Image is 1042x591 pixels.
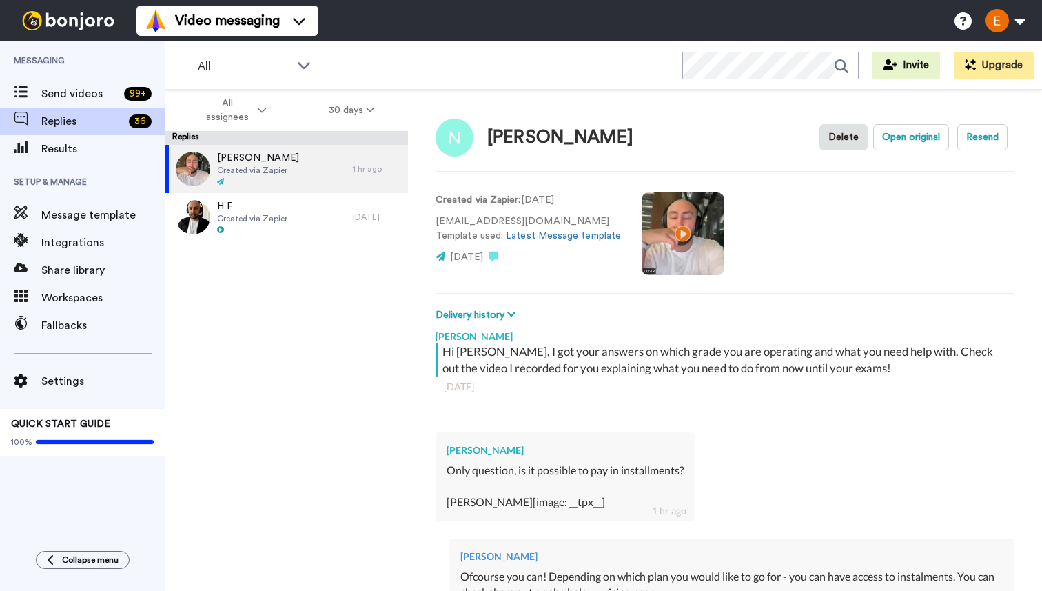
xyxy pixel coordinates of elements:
img: Image of Nestor [436,119,473,157]
span: All assignees [199,97,255,124]
div: [PERSON_NAME] [460,550,1003,563]
span: All [198,58,290,74]
div: 1 hr ago [353,163,401,174]
button: 30 days [298,98,406,123]
div: 1 hr ago [652,504,686,518]
span: Collapse menu [62,554,119,565]
span: Created via Zapier [217,165,299,176]
p: : [DATE] [436,193,621,208]
button: Collapse menu [36,551,130,569]
button: All assignees [168,91,298,130]
span: Fallbacks [41,317,165,334]
strong: Created via Zapier [436,195,518,205]
span: Results [41,141,165,157]
img: vm-color.svg [145,10,167,32]
span: 100% [11,437,32,448]
div: Hi [PERSON_NAME], I got your answers on which grade you are operating and what you need help with... [442,343,1011,377]
a: H FCreated via Zapier[DATE] [165,193,408,241]
span: Integrations [41,234,165,251]
span: QUICK START GUIDE [11,419,110,429]
span: [DATE] [450,252,483,262]
div: [PERSON_NAME] [487,128,633,148]
span: Workspaces [41,290,165,306]
div: 99 + [124,87,152,101]
button: Invite [872,52,940,79]
span: [PERSON_NAME] [217,151,299,165]
div: Replies [165,131,408,145]
div: Only question, is it possible to pay in installments? [PERSON_NAME][image: __tpx__] [447,463,684,510]
span: H F [217,199,287,213]
p: [EMAIL_ADDRESS][DOMAIN_NAME] Template used: [436,214,621,243]
button: Upgrade [954,52,1034,79]
span: Share library [41,262,165,279]
a: [PERSON_NAME]Created via Zapier1 hr ago [165,145,408,193]
div: 36 [129,114,152,128]
button: Resend [957,124,1008,150]
span: Settings [41,373,165,390]
div: [PERSON_NAME] [436,323,1014,343]
img: a1b92bda-f7d1-4904-9639-76fd34bb053f-thumb.jpg [176,152,210,186]
button: Delete [819,124,868,150]
div: [DATE] [444,380,1006,394]
span: Video messaging [175,11,280,30]
img: 0008d1c6-312d-421d-80f6-88cdf97c7c06-thumb.jpg [176,200,210,234]
a: Latest Message template [506,231,621,241]
button: Open original [873,124,949,150]
span: Send videos [41,86,119,102]
span: Message template [41,207,165,223]
img: bj-logo-header-white.svg [17,11,120,30]
div: [PERSON_NAME] [447,443,684,457]
span: Created via Zapier [217,213,287,224]
div: [DATE] [353,212,401,223]
button: Delivery history [436,308,520,323]
span: Replies [41,113,123,130]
